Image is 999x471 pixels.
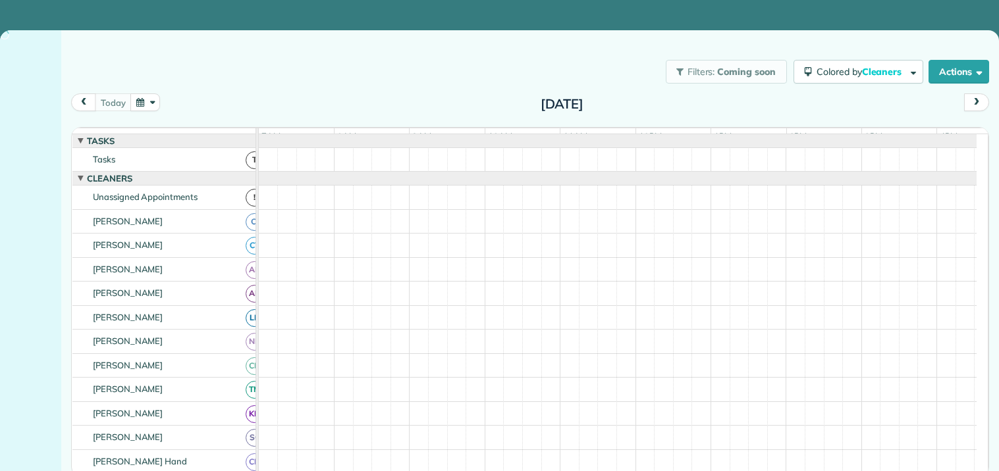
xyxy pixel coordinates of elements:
[95,93,131,111] button: today
[246,333,263,351] span: ND
[259,131,283,141] span: 7am
[90,432,166,442] span: [PERSON_NAME]
[410,131,434,141] span: 9am
[862,131,885,141] span: 3pm
[964,93,989,111] button: next
[90,408,166,418] span: [PERSON_NAME]
[90,335,166,346] span: [PERSON_NAME]
[560,131,590,141] span: 11am
[90,384,166,394] span: [PERSON_NAME]
[335,131,359,141] span: 8am
[711,131,734,141] span: 1pm
[246,405,263,423] span: KD
[246,237,263,255] span: CT
[246,213,263,231] span: CJ
[90,191,200,202] span: Unassigned Appointments
[246,453,263,471] span: CH
[84,136,117,146] span: Tasks
[90,264,166,274] span: [PERSON_NAME]
[862,66,904,78] span: Cleaners
[246,429,263,447] span: SC
[246,151,263,169] span: T
[90,239,166,250] span: [PERSON_NAME]
[929,60,989,84] button: Actions
[246,309,263,327] span: LH
[90,216,166,226] span: [PERSON_NAME]
[479,97,644,111] h2: [DATE]
[246,261,263,279] span: AH
[246,189,263,207] span: !
[636,131,664,141] span: 12pm
[787,131,810,141] span: 2pm
[937,131,960,141] span: 4pm
[717,66,776,78] span: Coming soon
[90,312,166,322] span: [PERSON_NAME]
[246,285,263,303] span: AR
[688,66,715,78] span: Filters:
[90,154,118,164] span: Tasks
[90,360,166,370] span: [PERSON_NAME]
[246,357,263,375] span: CM
[794,60,923,84] button: Colored byCleaners
[246,381,263,399] span: TM
[817,66,906,78] span: Colored by
[90,456,190,466] span: [PERSON_NAME] Hand
[90,287,166,298] span: [PERSON_NAME]
[485,131,515,141] span: 10am
[84,173,135,184] span: Cleaners
[71,93,96,111] button: prev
